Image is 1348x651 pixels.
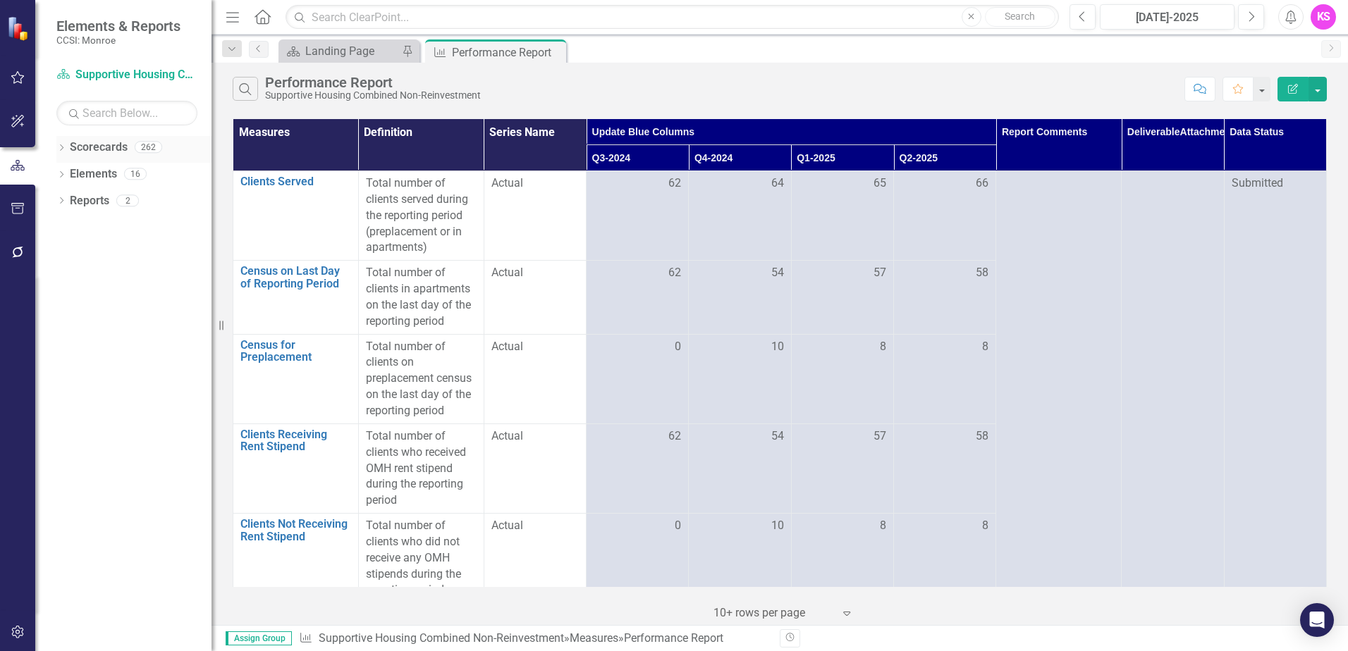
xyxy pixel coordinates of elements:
[880,339,886,355] span: 8
[484,423,586,513] td: Double-Click to Edit
[286,5,1059,30] input: Search ClearPoint...
[771,428,784,445] span: 54
[70,166,117,182] a: Elements
[240,339,351,364] a: Census for Preplacement
[668,265,681,281] span: 62
[874,428,886,445] span: 57
[240,265,351,290] a: Census on Last Day of Reporting Period
[689,171,791,261] td: Double-Click to Edit
[874,175,886,192] span: 65
[116,194,139,206] div: 2
[484,514,586,603] td: Double-Click to Edit
[56,18,180,35] span: Elements & Reports
[874,265,886,281] span: 57
[452,44,563,61] div: Performance Report
[282,42,398,60] a: Landing Page
[366,518,477,598] p: Total number of clients who did not receive any OMH stipends during the reporting period
[265,90,481,101] div: Supportive Housing Combined Non-Reinvestment
[771,175,784,192] span: 64
[689,423,791,513] td: Double-Click to Edit
[366,339,477,419] p: Total number of clients on preplacement census on the last day of the reporting period
[1005,11,1035,22] span: Search
[233,334,359,423] td: Double-Click to Edit Right Click for Context Menu
[894,423,996,513] td: Double-Click to Edit
[976,428,988,445] span: 58
[70,139,128,156] a: Scorecards
[689,514,791,603] td: Double-Click to Edit
[894,334,996,423] td: Double-Click to Edit
[771,265,784,281] span: 54
[1311,4,1336,30] button: KS
[668,175,681,192] span: 62
[7,16,32,41] img: ClearPoint Strategy
[976,175,988,192] span: 66
[1300,603,1334,637] div: Open Intercom Messenger
[358,334,484,423] td: Double-Click to Edit
[299,631,769,647] div: » »
[982,518,988,534] span: 8
[358,514,484,603] td: Double-Click to Edit
[894,261,996,334] td: Double-Click to Edit
[1232,176,1283,190] span: Submitted
[366,175,477,256] p: Total number of clients served during the reporting period (preplacement or in apartments)
[491,428,579,445] span: Actual
[587,334,689,423] td: Double-Click to Edit
[233,261,359,334] td: Double-Click to Edit Right Click for Context Menu
[491,265,579,281] span: Actual
[233,423,359,513] td: Double-Click to Edit Right Click for Context Menu
[124,168,147,180] div: 16
[56,101,197,125] input: Search Below...
[675,518,681,534] span: 0
[1105,9,1230,26] div: [DATE]-2025
[791,171,893,261] td: Double-Click to Edit
[675,339,681,355] span: 0
[791,334,893,423] td: Double-Click to Edit
[70,193,109,209] a: Reports
[56,67,197,83] a: Supportive Housing Combined Non-Reinvestment
[265,75,481,90] div: Performance Report
[233,514,359,603] td: Double-Click to Edit Right Click for Context Menu
[587,171,689,261] td: Double-Click to Edit
[880,518,886,534] span: 8
[791,423,893,513] td: Double-Click to Edit
[233,171,359,261] td: Double-Click to Edit Right Click for Context Menu
[358,171,484,261] td: Double-Click to Edit
[976,265,988,281] span: 58
[791,261,893,334] td: Double-Click to Edit
[226,631,292,645] span: Assign Group
[791,514,893,603] td: Double-Click to Edit
[894,514,996,603] td: Double-Click to Edit
[894,171,996,261] td: Double-Click to Edit
[484,334,586,423] td: Double-Click to Edit
[358,423,484,513] td: Double-Click to Edit
[491,175,579,192] span: Actual
[587,423,689,513] td: Double-Click to Edit
[491,339,579,355] span: Actual
[305,42,398,60] div: Landing Page
[240,175,351,188] a: Clients Served
[624,631,723,645] div: Performance Report
[240,428,351,453] a: Clients Receiving Rent Stipend
[689,261,791,334] td: Double-Click to Edit
[358,261,484,334] td: Double-Click to Edit
[689,334,791,423] td: Double-Click to Edit
[319,631,564,645] a: Supportive Housing Combined Non-Reinvestment
[366,265,477,329] p: Total number of clients in apartments on the last day of the reporting period
[668,428,681,445] span: 62
[240,518,351,542] a: Clients Not Receiving Rent Stipend
[771,339,784,355] span: 10
[484,261,586,334] td: Double-Click to Edit
[587,261,689,334] td: Double-Click to Edit
[56,35,180,46] small: CCSI: Monroe
[1100,4,1234,30] button: [DATE]-2025
[484,171,586,261] td: Double-Click to Edit
[985,7,1055,27] button: Search
[587,514,689,603] td: Double-Click to Edit
[491,518,579,534] span: Actual
[771,518,784,534] span: 10
[366,428,477,509] p: Total number of clients who received OMH rent stipend during the reporting period
[982,339,988,355] span: 8
[570,631,618,645] a: Measures
[135,142,162,154] div: 262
